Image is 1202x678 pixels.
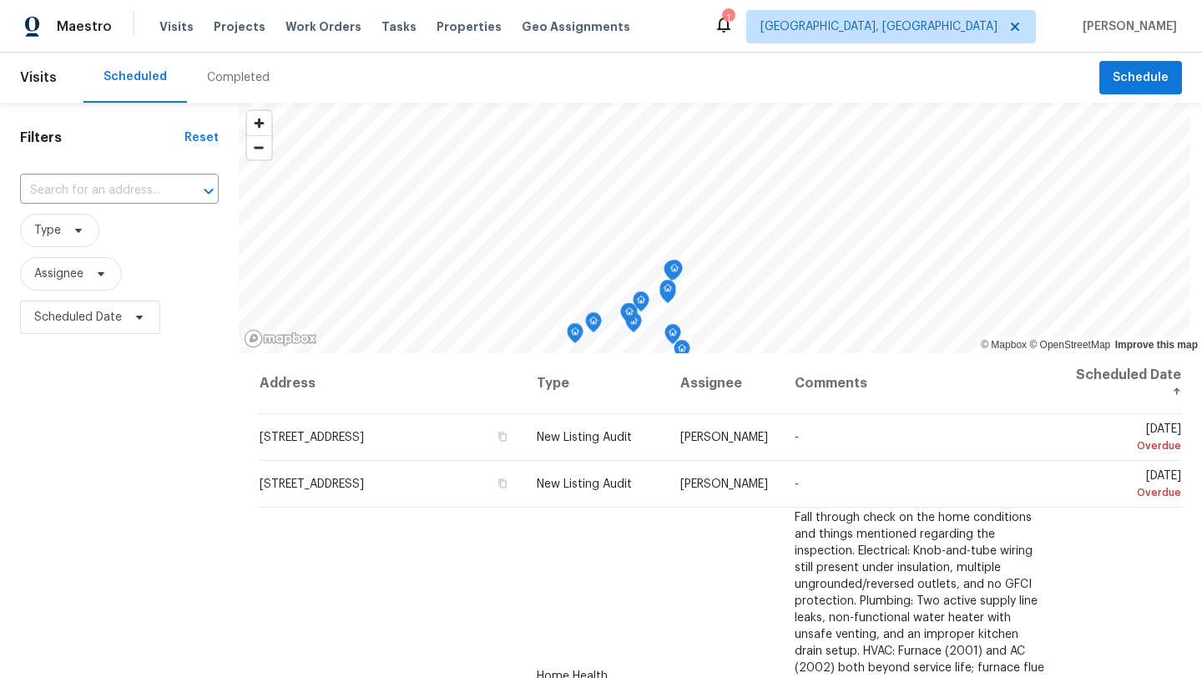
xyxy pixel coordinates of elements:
[567,323,583,349] div: Map marker
[1076,18,1177,35] span: [PERSON_NAME]
[260,478,364,490] span: [STREET_ADDRESS]
[20,178,172,204] input: Search for an address...
[1072,438,1181,454] div: Overdue
[981,339,1027,351] a: Mapbox
[633,291,649,317] div: Map marker
[1115,339,1198,351] a: Improve this map
[214,18,265,35] span: Projects
[247,136,271,159] span: Zoom out
[722,10,734,27] div: 1
[760,18,997,35] span: [GEOGRAPHIC_DATA], [GEOGRAPHIC_DATA]
[259,353,523,414] th: Address
[585,312,602,338] div: Map marker
[664,261,680,286] div: Map marker
[247,111,271,135] button: Zoom in
[381,21,417,33] span: Tasks
[625,312,642,338] div: Map marker
[1099,61,1182,95] button: Schedule
[260,432,364,443] span: [STREET_ADDRESS]
[244,329,317,348] a: Mapbox homepage
[1072,484,1181,501] div: Overdue
[1058,353,1182,414] th: Scheduled Date ↑
[20,59,57,96] span: Visits
[666,260,683,286] div: Map marker
[207,69,270,86] div: Completed
[1072,470,1181,501] span: [DATE]
[247,135,271,159] button: Zoom out
[104,68,167,85] div: Scheduled
[159,18,194,35] span: Visits
[620,303,637,329] div: Map marker
[184,129,219,146] div: Reset
[495,476,510,491] button: Copy Address
[795,478,799,490] span: -
[197,180,220,203] button: Open
[537,478,632,490] span: New Listing Audit
[34,266,83,282] span: Assignee
[795,432,799,443] span: -
[674,340,690,366] div: Map marker
[495,429,510,444] button: Copy Address
[659,280,676,306] div: Map marker
[1072,423,1181,454] span: [DATE]
[537,432,632,443] span: New Listing Audit
[667,353,781,414] th: Assignee
[680,478,768,490] span: [PERSON_NAME]
[680,432,768,443] span: [PERSON_NAME]
[1113,68,1169,89] span: Schedule
[1029,339,1110,351] a: OpenStreetMap
[34,309,122,326] span: Scheduled Date
[285,18,361,35] span: Work Orders
[34,222,61,239] span: Type
[57,18,112,35] span: Maestro
[664,324,681,350] div: Map marker
[781,353,1058,414] th: Comments
[239,103,1190,353] canvas: Map
[437,18,502,35] span: Properties
[20,129,184,146] h1: Filters
[522,18,630,35] span: Geo Assignments
[523,353,667,414] th: Type
[621,303,638,329] div: Map marker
